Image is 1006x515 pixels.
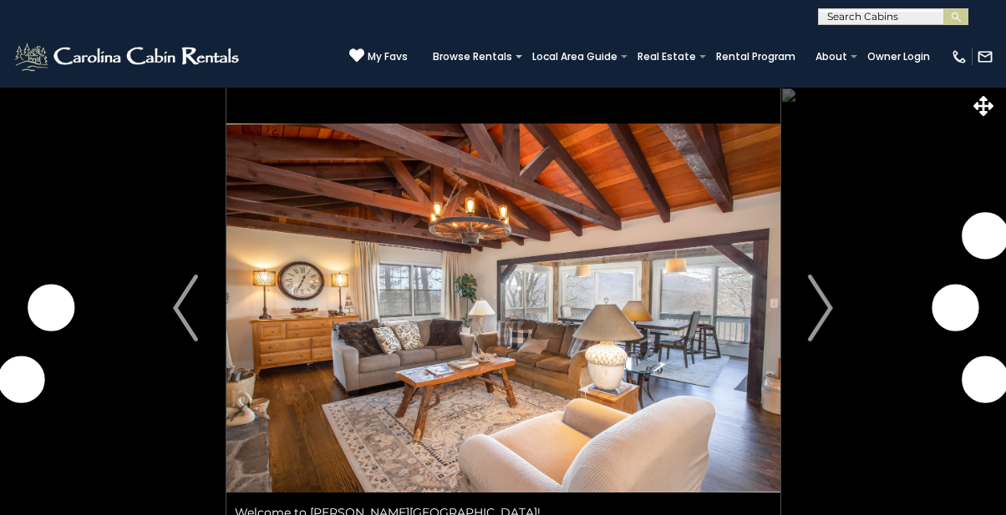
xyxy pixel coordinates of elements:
img: phone-regular-white.png [951,48,968,65]
img: mail-regular-white.png [977,48,993,65]
a: Real Estate [629,45,704,68]
img: White-1-2.png [13,40,244,73]
a: My Favs [349,48,408,65]
span: My Favs [368,49,408,64]
a: Local Area Guide [524,45,626,68]
a: Browse Rentals [424,45,521,68]
a: Rental Program [708,45,804,68]
a: About [807,45,856,68]
a: Owner Login [859,45,938,68]
img: arrow [173,275,198,341]
img: arrow [808,275,833,341]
